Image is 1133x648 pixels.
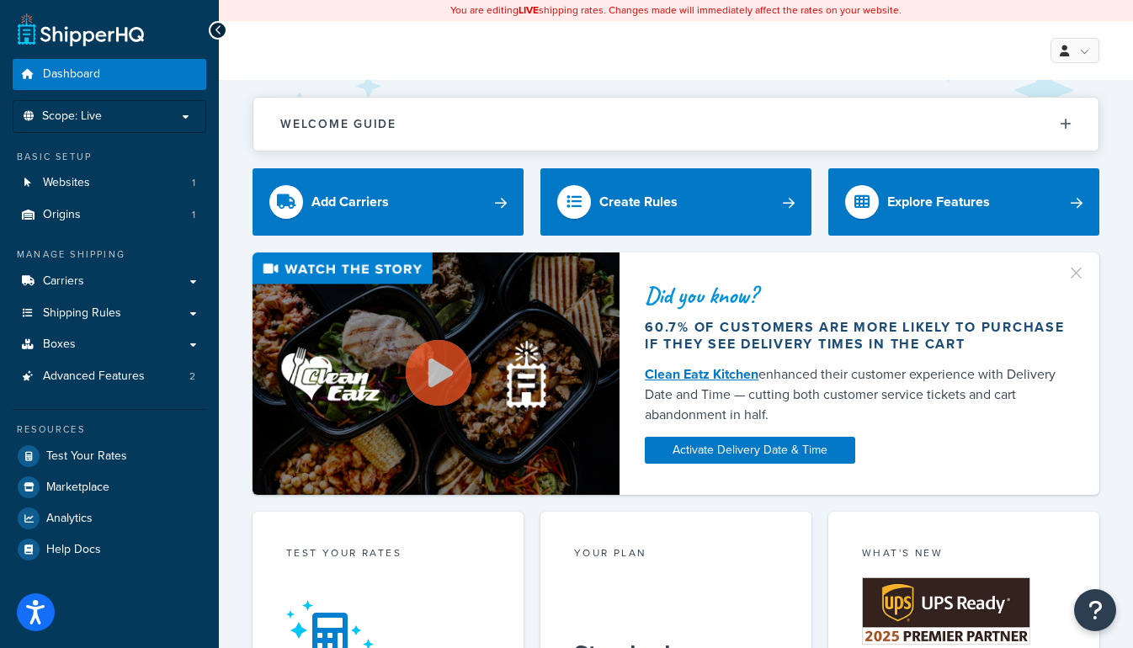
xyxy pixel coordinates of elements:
[599,190,678,214] div: Create Rules
[540,168,811,236] a: Create Rules
[13,247,206,262] div: Manage Shipping
[253,168,524,236] a: Add Carriers
[46,449,127,464] span: Test Your Rates
[43,337,76,352] span: Boxes
[46,512,93,526] span: Analytics
[574,545,778,565] div: Your Plan
[13,503,206,534] a: Analytics
[887,190,990,214] div: Explore Features
[13,266,206,297] a: Carriers
[13,534,206,565] a: Help Docs
[43,369,145,384] span: Advanced Features
[13,199,206,231] a: Origins1
[43,67,100,82] span: Dashboard
[1074,589,1116,631] button: Open Resource Center
[13,361,206,392] li: Advanced Features
[645,319,1074,353] div: 60.7% of customers are more likely to purchase if they see delivery times in the cart
[253,252,620,495] img: Video thumbnail
[13,150,206,164] div: Basic Setup
[13,361,206,392] a: Advanced Features2
[13,199,206,231] li: Origins
[13,298,206,329] a: Shipping Rules
[253,98,1098,151] button: Welcome Guide
[189,369,195,384] span: 2
[311,190,389,214] div: Add Carriers
[43,176,90,190] span: Websites
[43,306,121,321] span: Shipping Rules
[645,364,758,384] a: Clean Eatz Kitchen
[13,167,206,199] li: Websites
[645,364,1074,425] div: enhanced their customer experience with Delivery Date and Time — cutting both customer service ti...
[828,168,1099,236] a: Explore Features
[645,284,1074,307] div: Did you know?
[192,176,195,190] span: 1
[862,545,1066,565] div: What's New
[13,329,206,360] a: Boxes
[13,422,206,437] div: Resources
[286,545,490,565] div: Test your rates
[43,274,84,289] span: Carriers
[43,208,81,222] span: Origins
[13,59,206,90] a: Dashboard
[46,481,109,495] span: Marketplace
[13,167,206,199] a: Websites1
[13,472,206,502] a: Marketplace
[46,543,101,557] span: Help Docs
[192,208,195,222] span: 1
[42,109,102,124] span: Scope: Live
[280,118,396,130] h2: Welcome Guide
[13,441,206,471] a: Test Your Rates
[519,3,539,18] b: LIVE
[645,437,855,464] a: Activate Delivery Date & Time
